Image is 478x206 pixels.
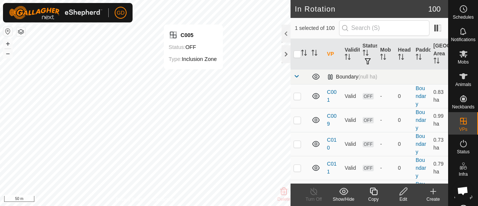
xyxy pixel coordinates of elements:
td: 0 [395,84,413,108]
th: Status [360,39,377,70]
img: Gallagher Logo [9,6,102,19]
a: Privacy Policy [116,196,144,203]
th: VP [324,39,342,70]
p-sorticon: Activate to sort [416,55,422,61]
button: Map Layers [16,27,25,36]
span: OFF [363,117,374,123]
span: Status [457,150,469,154]
td: 0.84 ha [431,180,448,204]
div: Copy [358,196,388,203]
span: (null ha) [358,74,378,80]
td: 0.73 ha [431,132,448,156]
p-sorticon: Activate to sort [345,55,351,61]
a: Boundary [416,109,426,131]
td: Valid [342,156,359,180]
div: Boundary [327,74,378,80]
td: Valid [342,108,359,132]
a: Boundary [416,181,426,203]
div: - [380,140,392,148]
input: Search (S) [339,20,429,36]
span: OFF [363,165,374,171]
div: Open chat [453,181,473,201]
div: Edit [388,196,418,203]
span: Infra [459,172,468,176]
label: Status: [169,44,186,50]
p-sorticon: Activate to sort [398,55,404,61]
td: 0.99 ha [431,108,448,132]
a: Boundary [416,157,426,179]
span: OFF [363,93,374,99]
p-sorticon: Activate to sort [301,51,307,57]
p-sorticon: Activate to sort [434,59,440,65]
span: OFF [363,141,374,147]
a: Boundary [416,133,426,155]
p-sorticon: Activate to sort [311,51,317,57]
td: 0 [395,108,413,132]
th: Mob [377,39,395,70]
span: VPs [459,127,467,132]
td: Valid [342,180,359,204]
th: Head [395,39,413,70]
div: C005 [169,31,217,40]
div: Create [418,196,448,203]
a: C001 [327,89,337,103]
label: Type: [169,56,182,62]
a: Boundary [416,85,426,107]
a: C009 [327,113,337,127]
h2: In Rotation [295,4,428,13]
p-sorticon: Activate to sort [380,55,386,61]
span: Mobs [458,60,469,64]
span: Schedules [453,15,474,19]
span: Animals [455,82,471,87]
a: C010 [327,137,337,151]
span: GD [117,9,125,17]
button: – [3,49,12,58]
span: Notifications [451,37,475,42]
button: + [3,39,12,48]
th: [GEOGRAPHIC_DATA] Area [431,39,448,70]
td: Valid [342,84,359,108]
td: 0.83 ha [431,84,448,108]
td: 0 [395,180,413,204]
th: Paddock [413,39,430,70]
div: - [380,92,392,100]
span: Heatmap [454,194,472,199]
div: Inclusion Zone [169,55,217,64]
td: 0.79 ha [431,156,448,180]
a: C011 [327,161,337,175]
div: Turn Off [299,196,329,203]
td: 0 [395,132,413,156]
div: - [380,164,392,172]
a: Contact Us [152,196,174,203]
p-sorticon: Activate to sort [363,51,369,57]
div: Show/Hide [329,196,358,203]
td: Valid [342,132,359,156]
span: Neckbands [452,105,474,109]
th: Validity [342,39,359,70]
button: Reset Map [3,27,12,36]
span: 1 selected of 100 [295,24,339,32]
td: 0 [395,156,413,180]
div: OFF [169,43,217,52]
span: 100 [428,3,441,15]
div: - [380,116,392,124]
